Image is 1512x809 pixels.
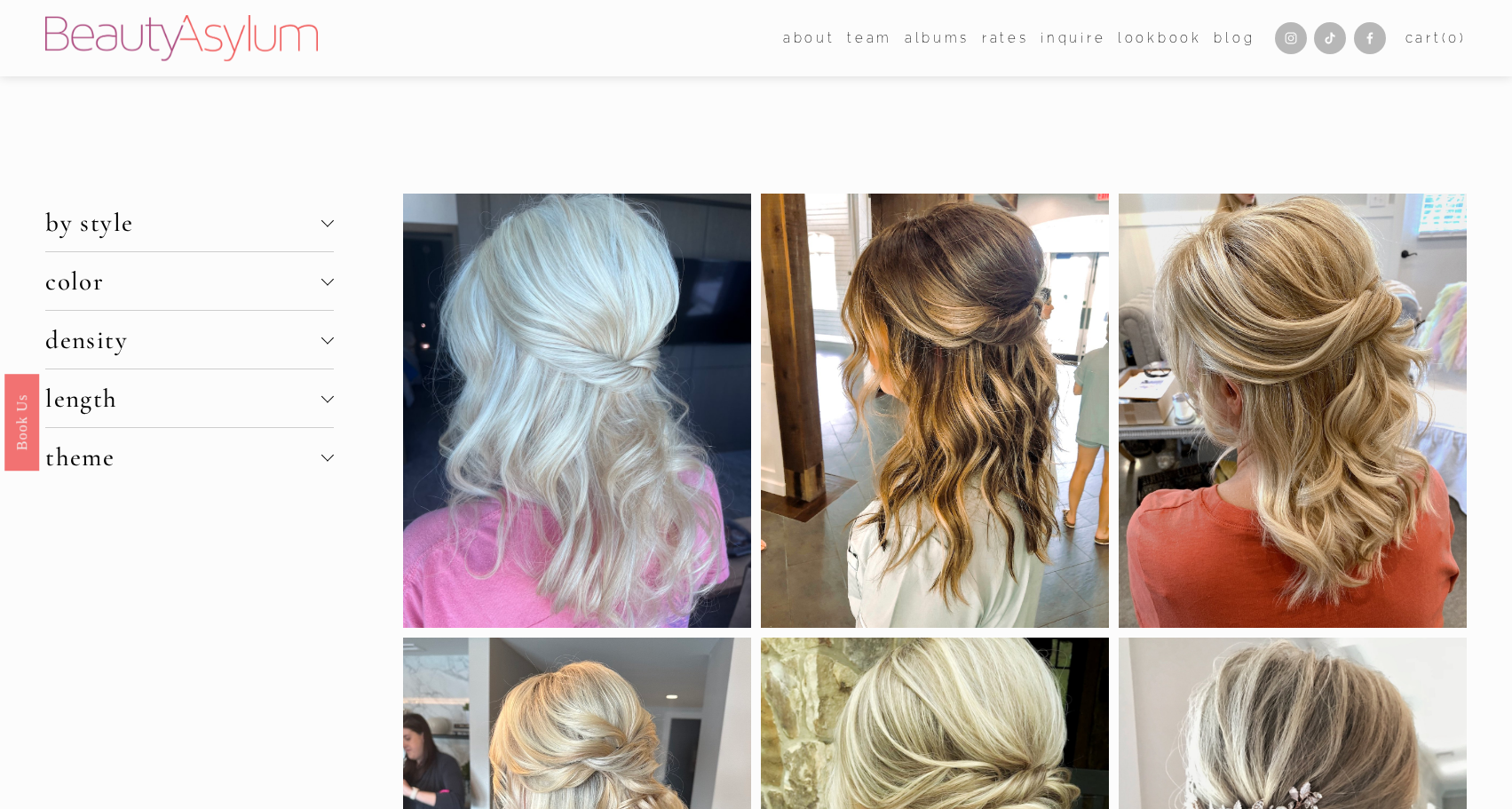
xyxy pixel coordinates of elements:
button: by style [45,194,334,251]
a: TikTok [1314,22,1346,54]
span: about [783,27,835,51]
a: 0 items in cart [1405,27,1467,51]
a: Book Us [4,373,39,470]
a: Inquire [1041,25,1105,52]
span: ( ) [1442,30,1467,45]
a: folder dropdown [847,25,892,52]
a: Blog [1214,25,1255,52]
span: team [847,27,892,51]
a: Lookbook [1118,25,1202,52]
span: theme [45,441,321,472]
button: theme [45,428,334,486]
span: by style [45,207,321,238]
img: Beauty Asylum | Bridal Hair &amp; Makeup Charlotte &amp; Atlanta [45,15,318,61]
span: color [45,266,321,297]
a: albums [905,25,970,52]
a: Rates [982,25,1029,52]
a: folder dropdown [783,25,835,52]
button: length [45,369,334,427]
span: length [45,383,321,414]
button: color [45,252,334,310]
a: Facebook [1354,22,1386,54]
span: density [45,324,321,355]
button: density [45,311,334,369]
span: 0 [1448,30,1460,45]
a: Instagram [1275,22,1307,54]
